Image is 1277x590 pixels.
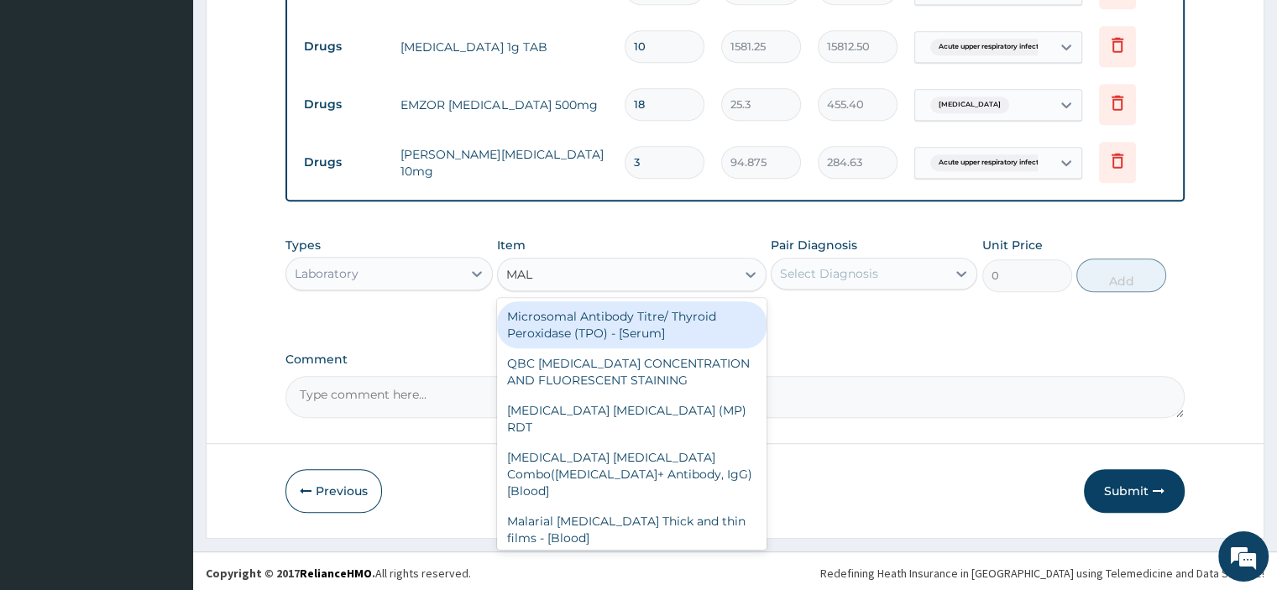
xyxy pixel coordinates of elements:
td: EMZOR [MEDICAL_DATA] 500mg [392,88,615,122]
div: Laboratory [295,265,359,282]
button: Add [1076,258,1166,292]
button: Submit [1084,469,1185,513]
div: Select Diagnosis [780,265,878,282]
strong: Copyright © 2017 . [206,566,375,581]
textarea: Type your message and hit 'Enter' [8,404,320,462]
a: RelianceHMO [300,566,372,581]
span: We're online! [97,184,232,353]
td: Drugs [296,31,392,62]
div: Malarial [MEDICAL_DATA] Thick and thin films - [Blood] [497,506,767,553]
div: Minimize live chat window [275,8,316,49]
button: Previous [285,469,382,513]
td: Drugs [296,147,392,178]
div: Chat with us now [87,94,282,116]
span: Acute upper respiratory infect... [930,39,1052,55]
div: [MEDICAL_DATA] [MEDICAL_DATA] (MP) RDT [497,395,767,442]
span: Acute upper respiratory infect... [930,154,1052,171]
label: Types [285,238,321,253]
label: Item [497,237,526,253]
label: Pair Diagnosis [771,237,857,253]
td: Drugs [296,89,392,120]
div: Microsomal Antibody Titre/ Thyroid Peroxidase (TPO) - [Serum] [497,301,767,348]
img: d_794563401_company_1708531726252_794563401 [31,84,68,126]
span: [MEDICAL_DATA] [930,97,1009,113]
div: Redefining Heath Insurance in [GEOGRAPHIC_DATA] using Telemedicine and Data Science! [820,565,1264,582]
label: Unit Price [982,237,1043,253]
label: Comment [285,352,1184,367]
div: QBC [MEDICAL_DATA] CONCENTRATION AND FLUORESCENT STAINING [497,348,767,395]
td: [MEDICAL_DATA] 1g TAB [392,30,615,64]
div: [MEDICAL_DATA] [MEDICAL_DATA] Combo([MEDICAL_DATA]+ Antibody, IgG) [Blood] [497,442,767,506]
td: [PERSON_NAME][MEDICAL_DATA] 10mg [392,138,615,188]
